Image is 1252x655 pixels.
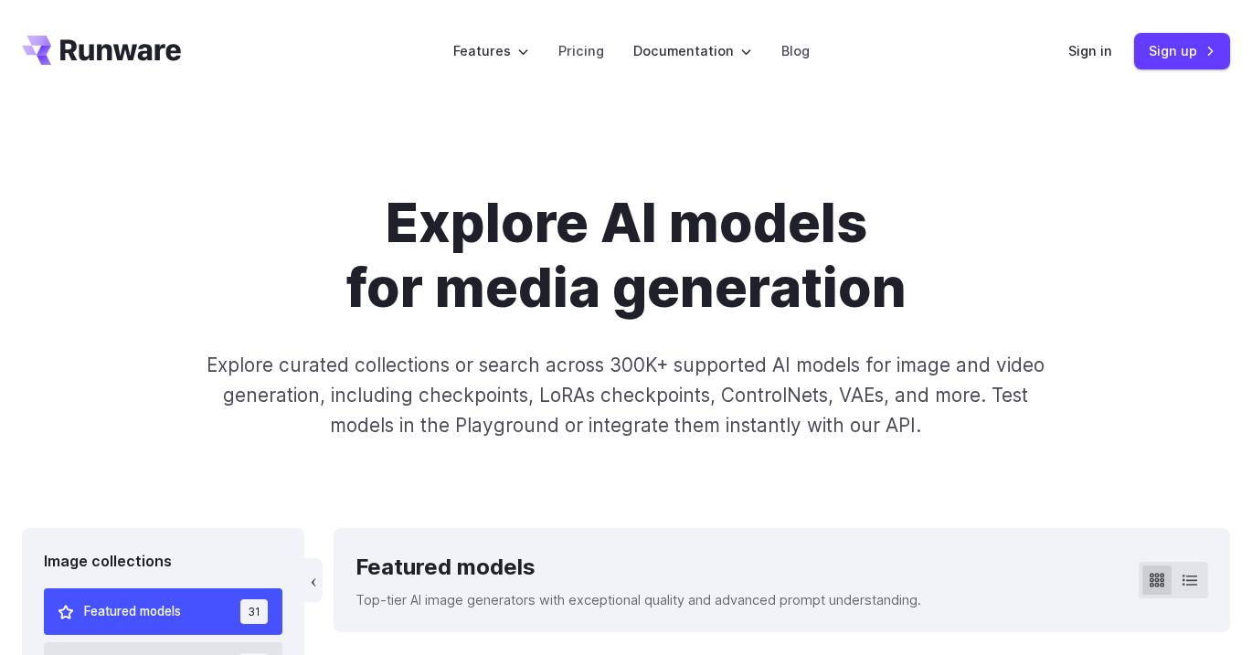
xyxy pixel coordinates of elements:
a: Blog [781,40,810,61]
div: Featured models [355,550,921,585]
h1: Explore AI models for media generation [143,190,1109,321]
p: Top-tier AI image generators with exceptional quality and advanced prompt understanding. [355,589,921,610]
span: Featured models [84,602,181,622]
a: Go to / [22,36,181,65]
span: 31 [240,599,268,624]
a: Sign in [1068,40,1112,61]
label: Features [453,40,529,61]
p: Explore curated collections or search across 300K+ supported AI models for image and video genera... [203,350,1048,441]
button: ‹ [304,558,323,602]
button: Featured models 31 [44,588,282,635]
a: Sign up [1134,33,1230,69]
a: Pricing [558,40,604,61]
div: Image collections [44,550,282,574]
label: Documentation [633,40,752,61]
